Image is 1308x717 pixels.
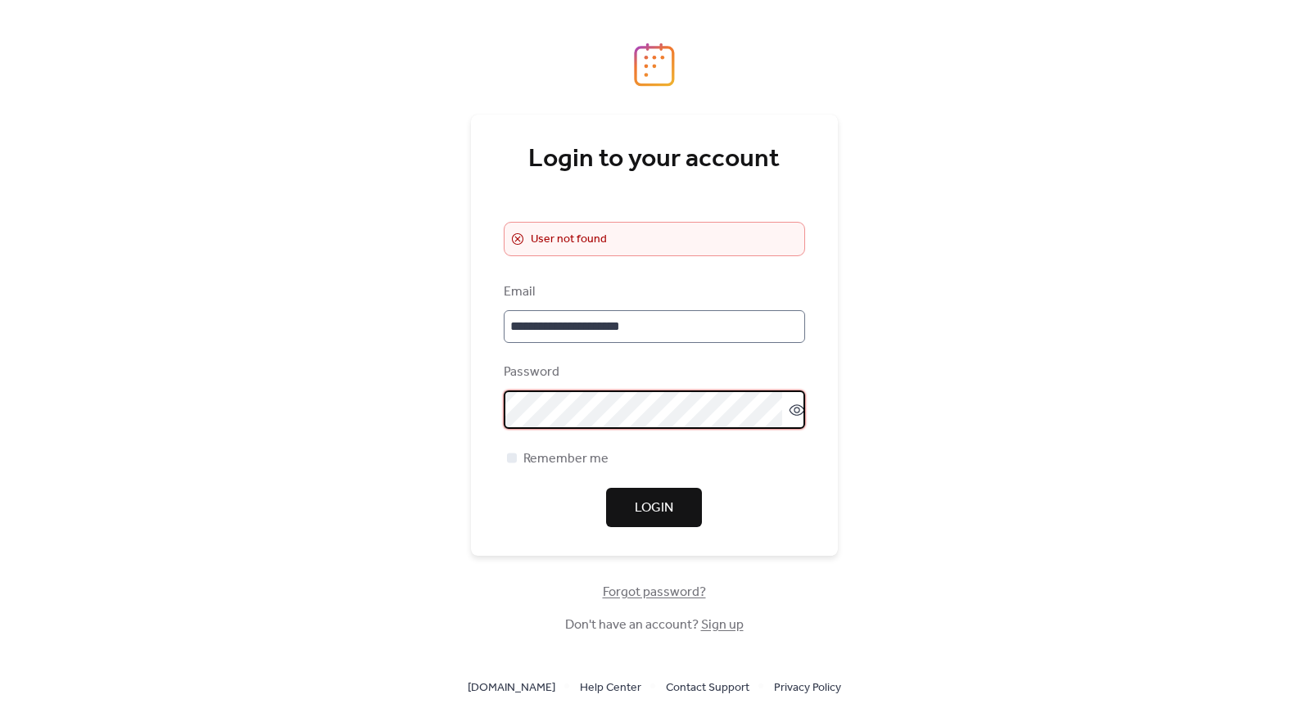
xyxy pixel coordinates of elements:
[774,679,841,698] span: Privacy Policy
[580,677,641,697] a: Help Center
[565,616,744,635] span: Don't have an account?
[468,677,555,697] a: [DOMAIN_NAME]
[504,143,805,176] div: Login to your account
[523,449,609,469] span: Remember me
[504,363,802,382] div: Password
[666,677,749,697] a: Contact Support
[701,612,744,638] a: Sign up
[603,588,706,597] a: Forgot password?
[603,583,706,602] span: Forgot password?
[504,282,802,302] div: Email
[774,677,841,697] a: Privacy Policy
[634,43,675,87] img: logo
[580,679,641,698] span: Help Center
[635,498,673,518] span: Login
[666,679,749,698] span: Contact Support
[606,488,702,527] button: Login
[468,679,555,698] span: [DOMAIN_NAME]
[531,230,607,250] span: User not found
